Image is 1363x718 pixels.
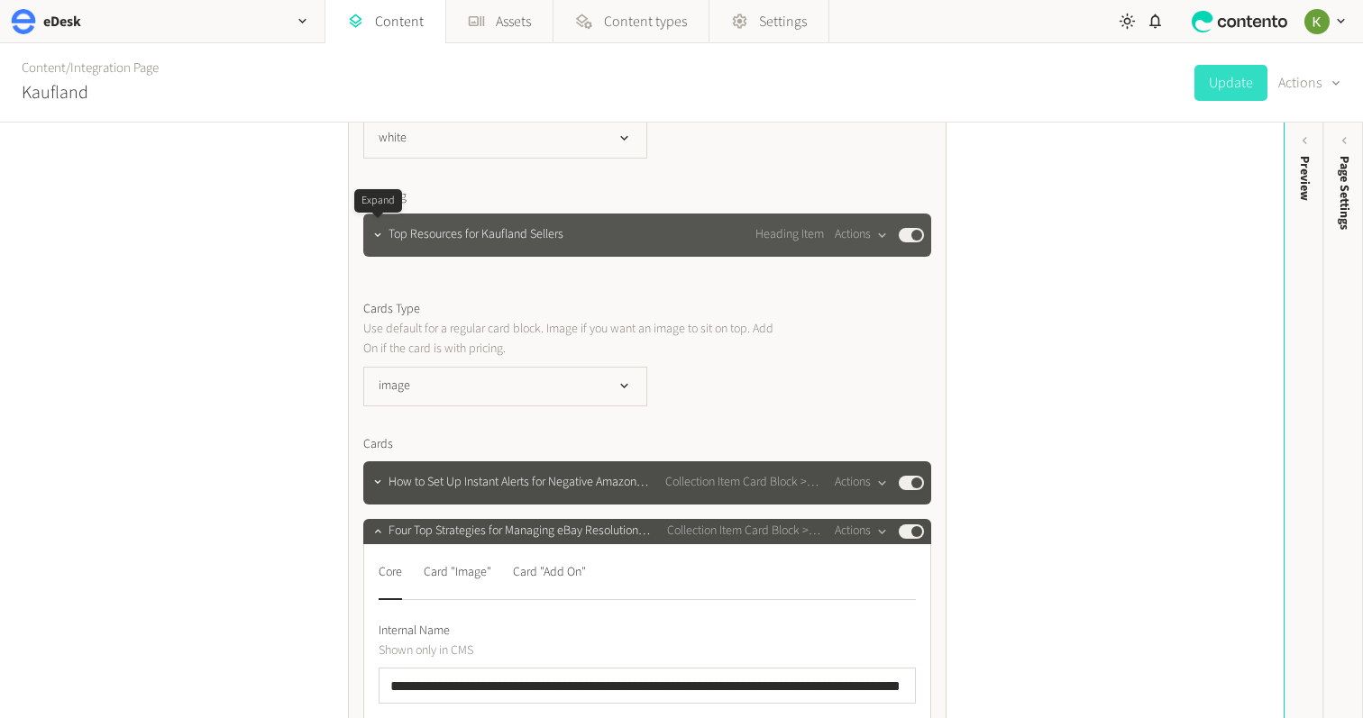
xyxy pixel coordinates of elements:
span: How to Set Up Instant Alerts for Negative Amazon Feedback [389,473,654,492]
span: Collection Item Card Block > Card Item [665,473,824,492]
button: image [363,367,647,406]
img: eDesk [11,9,36,34]
button: Actions [835,224,888,246]
span: Page Settings [1335,156,1354,230]
button: Actions [1278,65,1341,101]
div: Preview [1295,156,1314,201]
span: Top Resources for Kaufland Sellers [389,225,563,244]
span: Cards Type [363,300,420,319]
button: Actions [835,521,888,542]
p: Use default for a regular card block. Image if you want an image to sit on top. Add On if the car... [363,319,773,359]
span: Cards [363,435,393,454]
span: Four Top Strategies for Managing eBay Resolution Centre Case… [389,522,656,541]
a: Integration Page [70,59,159,77]
button: Actions [835,472,888,494]
span: Settings [759,11,807,32]
div: Card "Add On" [513,559,586,587]
span: Heading [363,187,407,206]
button: Update [1194,65,1267,101]
span: Content types [604,11,687,32]
div: Core [379,559,402,587]
h2: Kaufland [22,79,88,106]
h2: eDesk [43,11,81,32]
img: Keelin Terry [1304,9,1330,34]
div: Expand [354,189,402,213]
span: Collection Item Card Block > Card Item [667,522,824,541]
button: white [363,119,647,159]
span: Heading Item [755,225,824,244]
span: Internal Name [379,622,450,641]
p: Shown only in CMS [379,641,789,660]
a: Content [22,59,66,77]
span: / [66,59,70,77]
div: Card "Image" [424,559,491,587]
